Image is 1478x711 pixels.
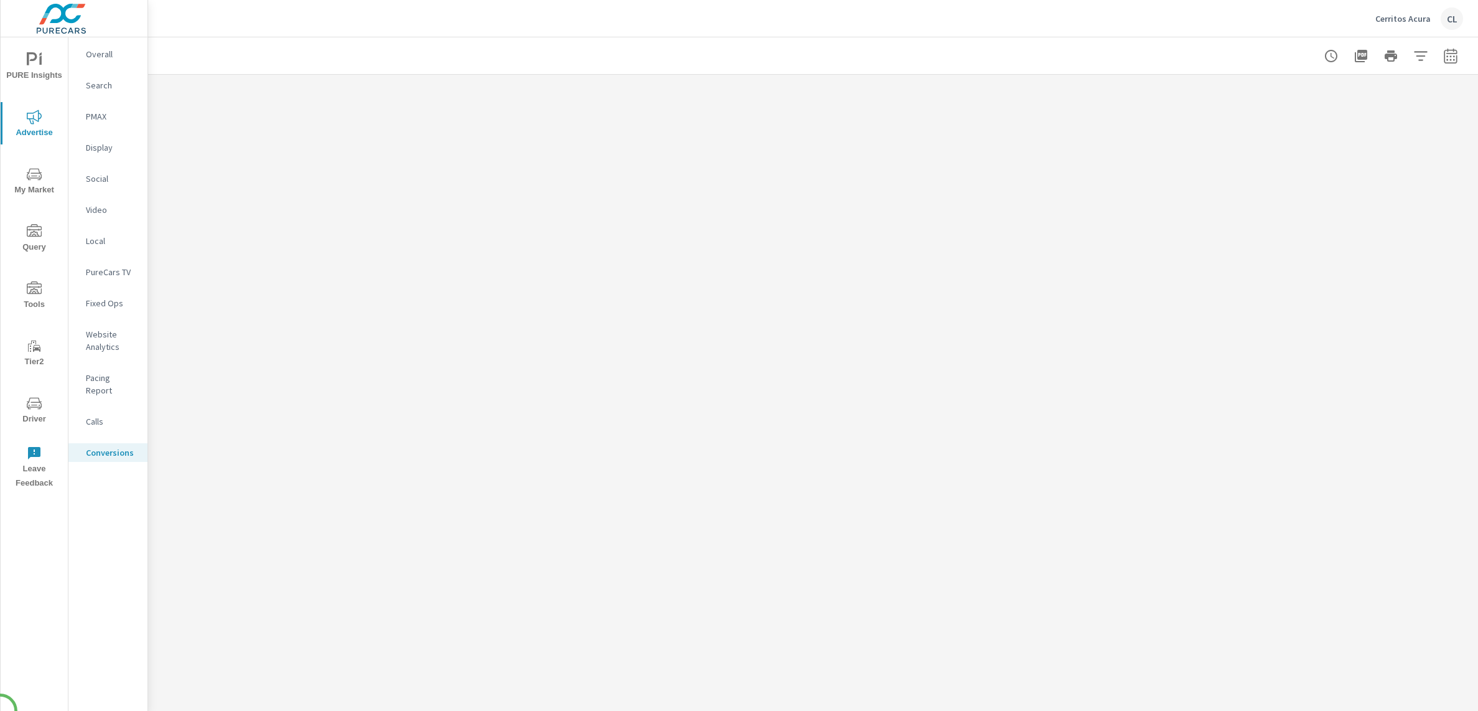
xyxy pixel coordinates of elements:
span: Tier2 [4,339,64,369]
div: Conversions [68,443,147,462]
span: Driver [4,396,64,426]
p: Search [86,79,138,92]
p: Overall [86,48,138,60]
p: Cerritos Acura [1375,13,1431,24]
button: Apply Filters [1408,44,1433,68]
span: Tools [4,281,64,312]
div: Calls [68,412,147,431]
span: Leave Feedback [4,446,64,491]
span: My Market [4,167,64,197]
div: PMAX [68,107,147,126]
div: Pacing Report [68,369,147,400]
p: PureCars TV [86,266,138,278]
button: Print Report [1378,44,1403,68]
p: Calls [86,415,138,428]
p: Display [86,141,138,154]
div: Video [68,200,147,219]
p: Fixed Ops [86,297,138,309]
span: PURE Insights [4,52,64,83]
div: Search [68,76,147,95]
div: Fixed Ops [68,294,147,313]
p: Local [86,235,138,247]
button: Select Date Range [1438,44,1463,68]
button: "Export Report to PDF" [1349,44,1373,68]
div: Website Analytics [68,325,147,356]
div: Overall [68,45,147,64]
span: Advertise [4,110,64,140]
p: PMAX [86,110,138,123]
div: CL [1441,7,1463,30]
p: Video [86,204,138,216]
p: Conversions [86,446,138,459]
div: nav menu [1,37,68,496]
div: Social [68,169,147,188]
p: Pacing Report [86,372,138,397]
div: Display [68,138,147,157]
p: Website Analytics [86,328,138,353]
span: Query [4,224,64,255]
div: Local [68,232,147,250]
div: PureCars TV [68,263,147,281]
p: Social [86,172,138,185]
